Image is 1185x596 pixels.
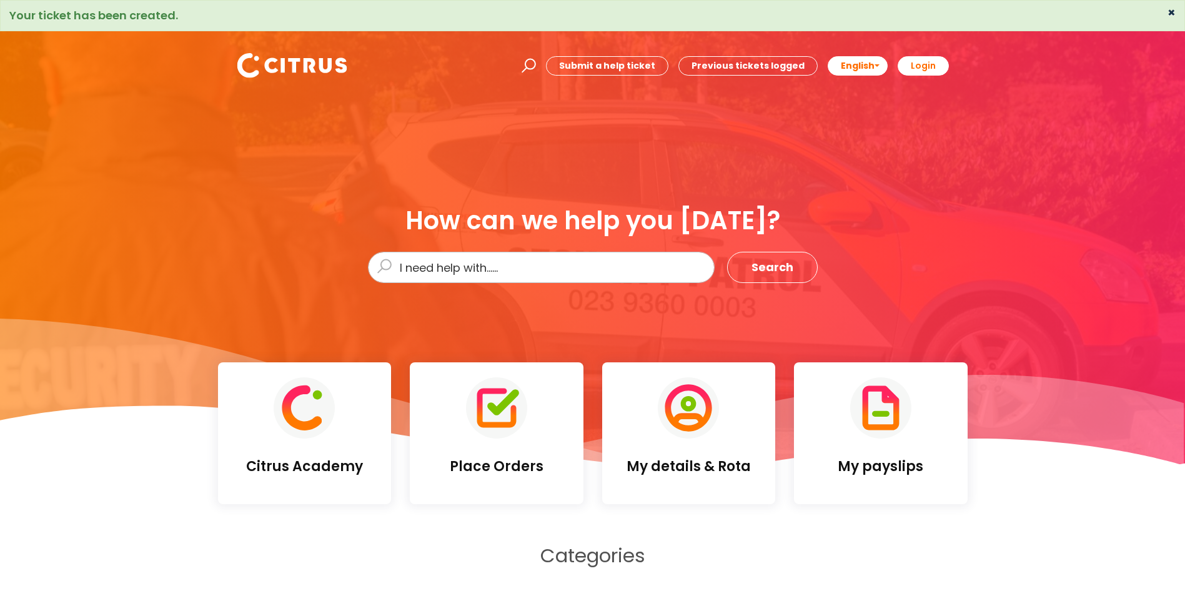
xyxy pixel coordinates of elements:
[612,459,766,475] h4: My details & Rota
[1168,7,1176,18] button: ×
[368,207,818,234] div: How can we help you [DATE]?
[602,362,776,504] a: My details & Rota
[911,59,936,72] b: Login
[228,459,382,475] h4: Citrus Academy
[841,59,875,72] span: English
[218,362,392,504] a: Citrus Academy
[546,56,668,76] a: Submit a help ticket
[218,544,968,567] h2: Categories
[678,56,818,76] a: Previous tickets logged
[898,56,949,76] a: Login
[410,362,583,504] a: Place Orders
[420,459,573,475] h4: Place Orders
[794,362,968,504] a: My payslips
[804,459,958,475] h4: My payslips
[368,252,715,283] input: I need help with......
[751,257,793,277] span: Search
[727,252,818,283] button: Search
